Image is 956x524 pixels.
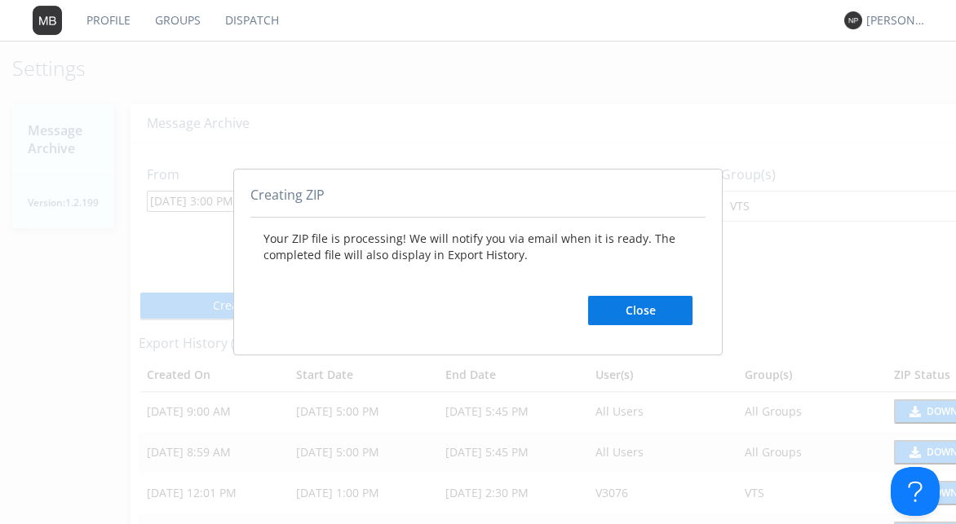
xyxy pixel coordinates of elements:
[866,12,927,29] div: [PERSON_NAME] *
[588,296,693,325] button: Close
[250,186,706,218] div: Creating ZIP
[33,6,62,35] img: 373638.png
[233,169,723,356] div: abcd
[250,218,706,338] div: Your ZIP file is processing! We will notify you via email when it is ready. The completed file wi...
[844,11,862,29] img: 373638.png
[891,467,940,516] iframe: Toggle Customer Support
